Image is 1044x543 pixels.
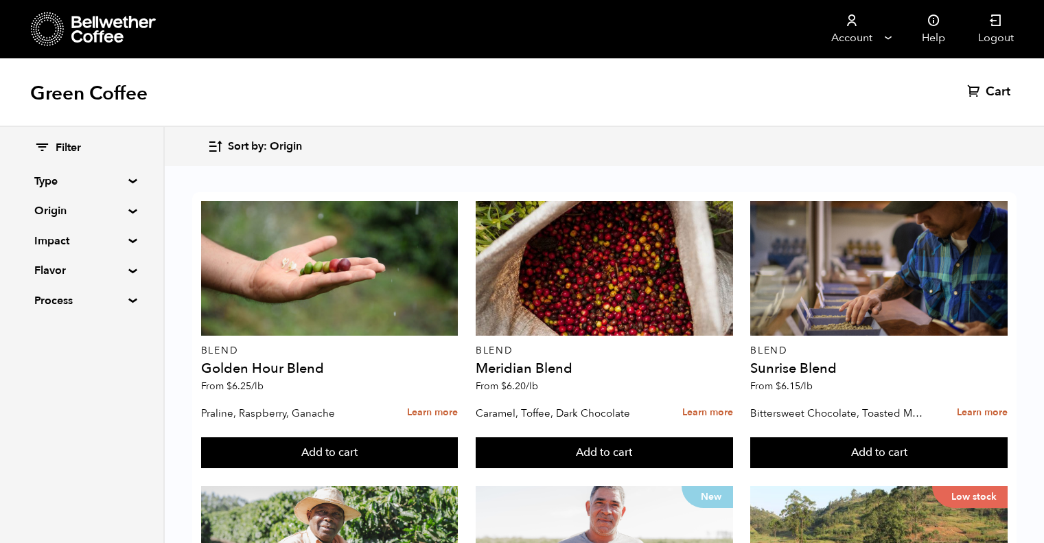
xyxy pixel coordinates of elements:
[228,139,302,154] span: Sort by: Origin
[227,380,264,393] bdi: 6.25
[986,84,1010,100] span: Cart
[682,398,733,428] a: Learn more
[776,380,813,393] bdi: 6.15
[750,346,1008,356] p: Blend
[750,380,813,393] span: From
[34,173,129,189] summary: Type
[407,398,458,428] a: Learn more
[251,380,264,393] span: /lb
[501,380,507,393] span: $
[932,486,1008,508] p: Low stock
[476,403,651,424] p: Caramel, Toffee, Dark Chocolate
[800,380,813,393] span: /lb
[34,233,129,249] summary: Impact
[56,141,81,156] span: Filter
[750,362,1008,376] h4: Sunrise Blend
[34,292,129,309] summary: Process
[750,403,925,424] p: Bittersweet Chocolate, Toasted Marshmallow, Candied Orange, Praline
[227,380,232,393] span: $
[776,380,781,393] span: $
[201,403,376,424] p: Praline, Raspberry, Ganache
[476,380,538,393] span: From
[34,262,129,279] summary: Flavor
[34,203,129,219] summary: Origin
[476,437,733,469] button: Add to cart
[682,486,733,508] p: New
[750,437,1008,469] button: Add to cart
[957,398,1008,428] a: Learn more
[30,81,148,106] h1: Green Coffee
[501,380,538,393] bdi: 6.20
[526,380,538,393] span: /lb
[201,346,459,356] p: Blend
[476,362,733,376] h4: Meridian Blend
[967,84,1014,100] a: Cart
[201,362,459,376] h4: Golden Hour Blend
[201,437,459,469] button: Add to cart
[207,130,302,163] button: Sort by: Origin
[201,380,264,393] span: From
[476,346,733,356] p: Blend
